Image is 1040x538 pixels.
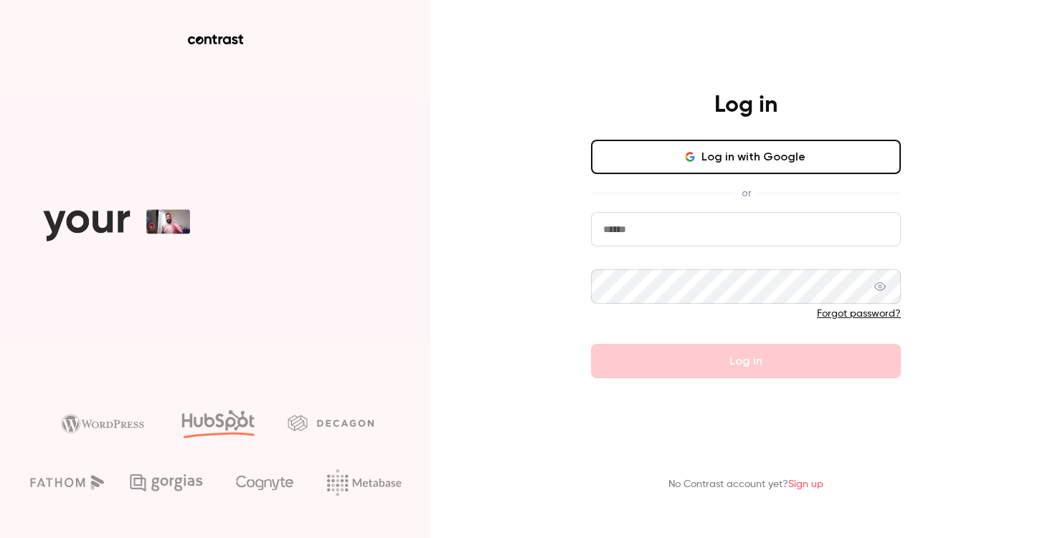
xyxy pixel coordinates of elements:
[591,140,901,174] button: Log in with Google
[714,91,777,120] h4: Log in
[788,479,823,489] a: Sign up
[288,415,374,431] img: decagon
[817,309,901,319] a: Forgot password?
[734,186,758,201] span: or
[668,477,823,492] p: No Contrast account yet?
